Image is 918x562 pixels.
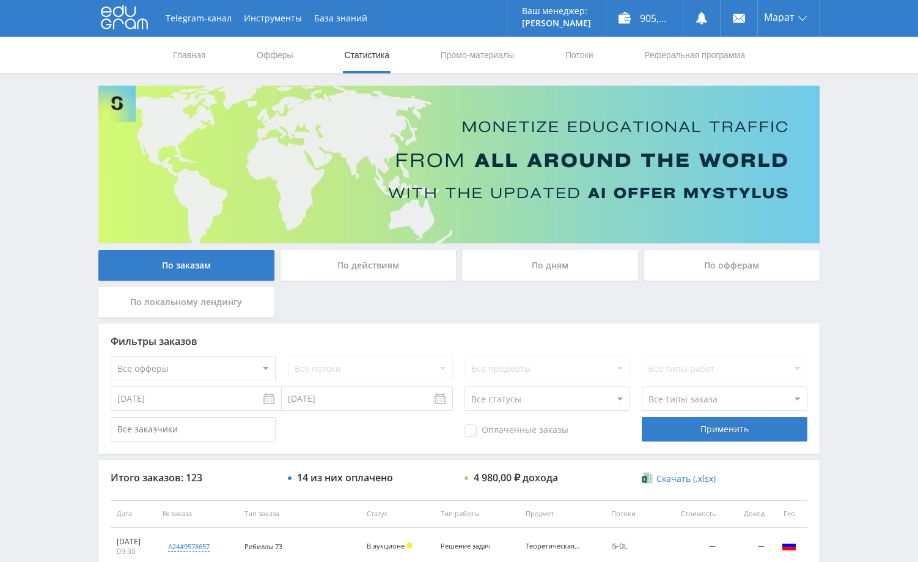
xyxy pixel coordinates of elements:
span: Оплаченные заказы [465,424,568,437]
th: № заказа [156,500,238,528]
div: По заказам [98,250,274,281]
th: Тип заказа [238,500,361,528]
th: Потоки [605,500,663,528]
div: a24#9578657 [168,542,210,552]
span: Скачать (.xlsx) [656,474,716,484]
th: Доход [722,500,771,528]
div: [DATE] [117,537,150,547]
span: Холд [406,542,413,549]
a: Потоки [564,37,595,73]
div: Теоретическая механика [526,542,581,550]
a: Главная [172,37,207,73]
div: Решение задач [441,542,496,550]
a: Офферы [255,37,295,73]
a: Реферальная программа [643,37,746,73]
span: Ребиллы 73 [244,542,282,551]
div: По дням [462,250,638,281]
div: Применить [642,417,807,442]
input: Все заказчики [111,417,276,442]
img: Banner [98,86,820,243]
p: Ваш менеджер: [522,6,591,16]
span: В аукционе [367,541,405,550]
p: [PERSON_NAME] [522,18,591,28]
div: По действиям [281,250,457,281]
div: По офферам [644,250,820,281]
th: Статус [361,500,434,528]
div: 14 из них оплачено [297,472,393,483]
th: Дата [111,500,156,528]
img: rus.png [782,538,796,553]
th: Предмет [520,500,604,528]
div: Фильтры заказов [111,336,807,347]
a: Промо-материалы [439,37,515,73]
th: Тип работы [435,500,520,528]
img: xlsx [642,472,652,484]
th: Гео [771,500,807,528]
div: 09:30 [117,547,150,556]
div: По локальному лендингу [98,287,274,317]
div: Итого заказов: 123 [111,472,276,483]
a: Скачать (.xlsx) [642,473,715,485]
span: Марат [764,12,795,22]
div: 4 980,00 ₽ дохода [474,472,558,483]
div: IS-DL [611,542,656,550]
th: Стоимость [662,500,722,528]
a: Статистика [343,37,391,73]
